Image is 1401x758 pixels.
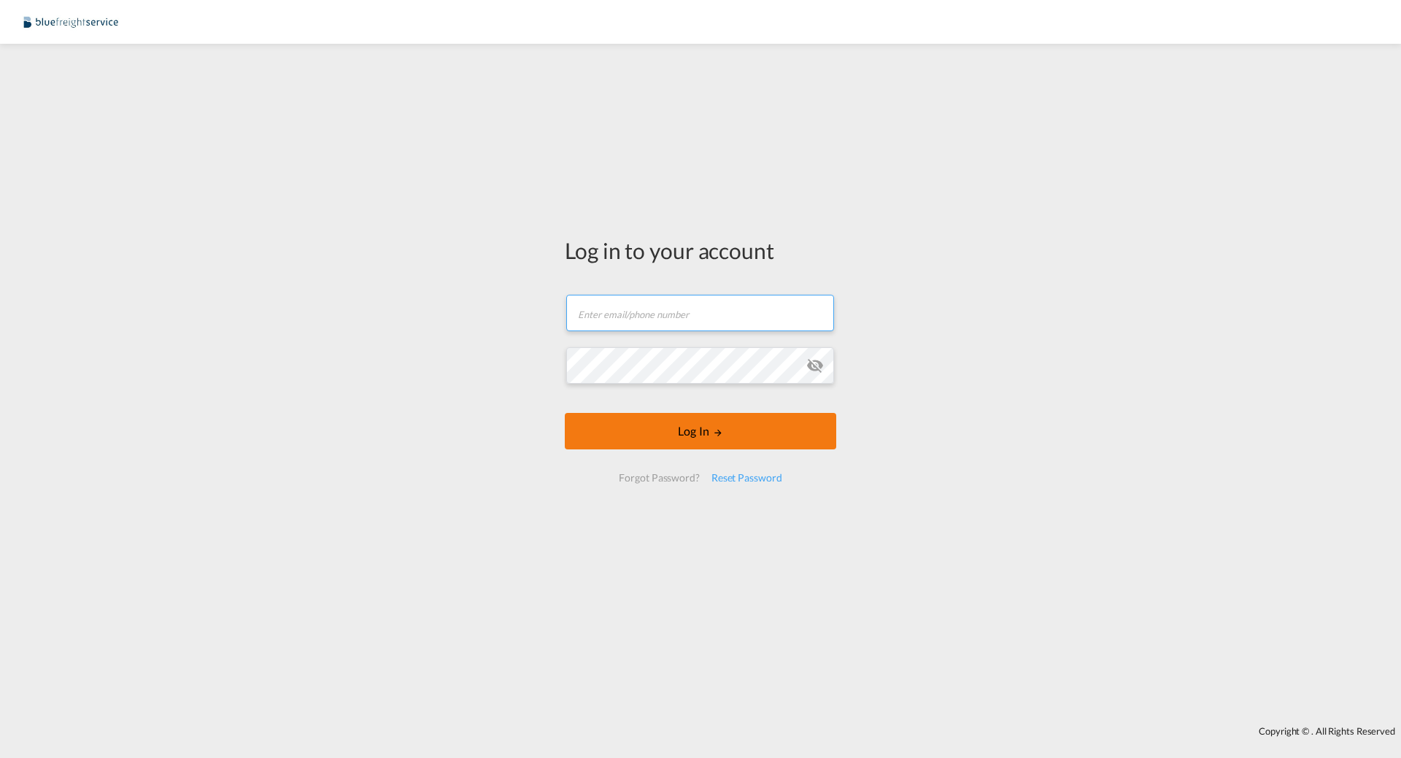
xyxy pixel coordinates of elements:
[22,6,120,39] img: 9097ab40c0d911ee81d80fb7ec8da167.JPG
[613,465,705,491] div: Forgot Password?
[566,295,834,331] input: Enter email/phone number
[706,465,788,491] div: Reset Password
[806,357,824,374] md-icon: icon-eye-off
[565,235,836,266] div: Log in to your account
[565,413,836,449] button: LOGIN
